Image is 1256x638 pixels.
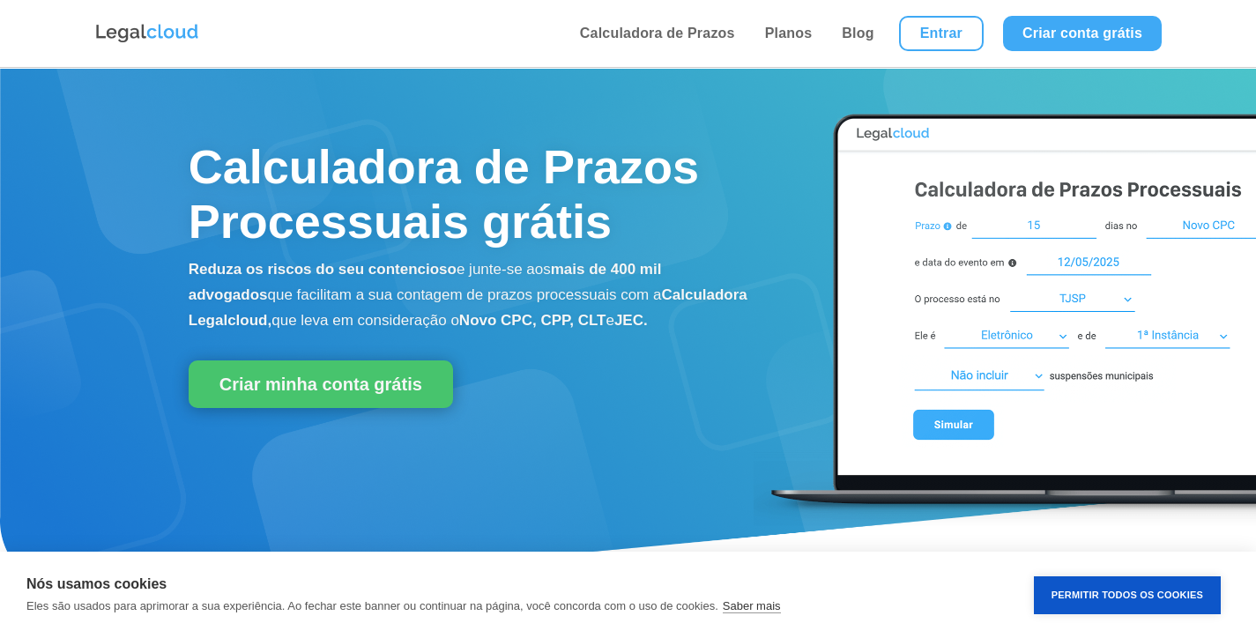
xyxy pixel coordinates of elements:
[723,599,781,613] a: Saber mais
[189,261,662,303] b: mais de 400 mil advogados
[1034,576,1221,614] button: Permitir Todos os Cookies
[614,312,648,329] b: JEC.
[189,140,699,248] span: Calculadora de Prazos Processuais grátis
[94,22,200,45] img: Logo da Legalcloud
[189,286,747,329] b: Calculadora Legalcloud,
[189,261,457,278] b: Reduza os riscos do seu contencioso
[459,312,606,329] b: Novo CPC, CPP, CLT
[26,599,718,612] p: Eles são usados para aprimorar a sua experiência. Ao fechar este banner ou continuar na página, v...
[189,360,453,408] a: Criar minha conta grátis
[26,576,167,591] strong: Nós usamos cookies
[1003,16,1162,51] a: Criar conta grátis
[899,16,984,51] a: Entrar
[189,257,754,333] p: e junte-se aos que facilitam a sua contagem de prazos processuais com a que leva em consideração o e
